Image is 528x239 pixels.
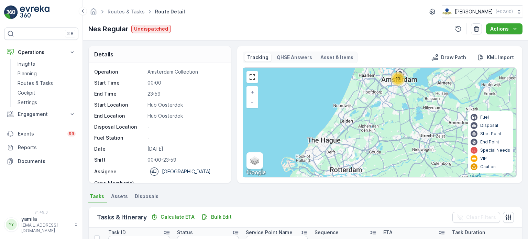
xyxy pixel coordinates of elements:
span: Route Detail [154,8,186,15]
p: Tasks & Itinerary [97,213,147,222]
a: Zoom Out [247,97,257,108]
p: Hub Oosterdok [147,101,223,108]
a: Settings [15,98,78,107]
img: logo [4,6,18,19]
a: Planning [15,69,78,78]
p: 00:00-23:59 [147,156,223,163]
a: Layers [247,153,262,168]
button: Bulk Edit [199,213,234,221]
a: Events99 [4,127,78,141]
p: Amsterdam Collection [147,68,223,75]
a: Reports [4,141,78,154]
p: ⌘B [67,31,74,36]
a: Homepage [90,10,97,16]
img: Google [245,168,267,177]
span: 11 [396,76,400,81]
img: basis-logo_rgb2x.png [442,8,452,15]
p: 00:00 [147,79,223,86]
div: 11 [391,72,405,86]
p: KML Import [487,54,514,61]
p: Fuel Station [94,134,145,141]
button: Undispatched [131,25,171,33]
p: Start Location [94,101,145,108]
p: Draw Path [441,54,466,61]
div: YY [6,219,17,230]
a: View Fullscreen [247,72,257,82]
button: KML Import [474,53,517,62]
p: Date [94,145,145,152]
p: - [147,180,223,187]
p: [PERSON_NAME] [455,8,493,15]
p: Cockpit [18,89,35,96]
p: Assignee [94,168,117,175]
p: Events [18,130,63,137]
p: Details [94,50,113,58]
span: v 1.49.0 [4,210,78,214]
p: Service Point Name [246,229,293,236]
p: Engagement [18,111,65,118]
img: logo_light-DOdMpM7g.png [20,6,49,19]
p: VIP [480,156,487,161]
p: Caution [480,164,496,170]
a: Documents [4,154,78,168]
p: Start Point [480,131,501,137]
span: − [251,99,254,105]
a: Open this area in Google Maps (opens a new window) [245,168,267,177]
p: End Location [94,112,145,119]
p: Special Needs [480,148,510,153]
span: Disposals [135,193,158,200]
button: [PERSON_NAME](+02:00) [442,6,522,18]
p: ( +02:00 ) [496,9,513,14]
p: Bulk Edit [211,214,232,220]
p: 99 [69,131,74,137]
p: ETA [383,229,393,236]
a: Insights [15,59,78,69]
p: End Time [94,90,145,97]
p: Reports [18,144,76,151]
p: Tracking [247,54,268,61]
p: Settings [18,99,37,106]
div: 0 [243,68,516,177]
button: Clear Filters [452,212,500,223]
p: Disposal [480,123,498,128]
p: QHSE Answers [277,54,312,61]
p: Task ID [108,229,126,236]
p: Fuel [480,115,489,120]
p: - [147,123,223,130]
p: Insights [18,61,35,67]
span: Assets [111,193,128,200]
span: + [251,89,254,95]
a: Zoom In [247,87,257,97]
p: Routes & Tasks [18,80,53,87]
p: Undispatched [134,25,168,32]
p: [GEOGRAPHIC_DATA] [162,168,211,175]
p: Crew Member(s) [94,180,145,187]
p: [EMAIL_ADDRESS][DOMAIN_NAME] [21,222,71,233]
p: Actions [490,25,509,32]
button: Calculate ETA [148,213,197,221]
p: Clear Filters [466,214,496,221]
button: Engagement [4,107,78,121]
p: Documents [18,158,76,165]
p: End Point [480,139,499,145]
p: Start Time [94,79,145,86]
p: Planning [18,70,37,77]
a: Routes & Tasks [108,9,145,14]
p: 23:59 [147,90,223,97]
p: Hub Oosterdok [147,112,223,119]
p: yamila [21,216,71,222]
button: Actions [486,23,522,34]
button: Draw Path [429,53,469,62]
p: Task Duration [452,229,485,236]
p: Status [177,229,193,236]
p: Sequence [315,229,339,236]
p: Calculate ETA [161,214,195,220]
p: Disposal Location [94,123,145,130]
span: Tasks [90,193,104,200]
a: Routes & Tasks [15,78,78,88]
p: - [147,134,223,141]
p: Asset & Items [320,54,353,61]
p: Operation [94,68,145,75]
p: [DATE] [147,145,223,152]
p: Operations [18,49,65,56]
